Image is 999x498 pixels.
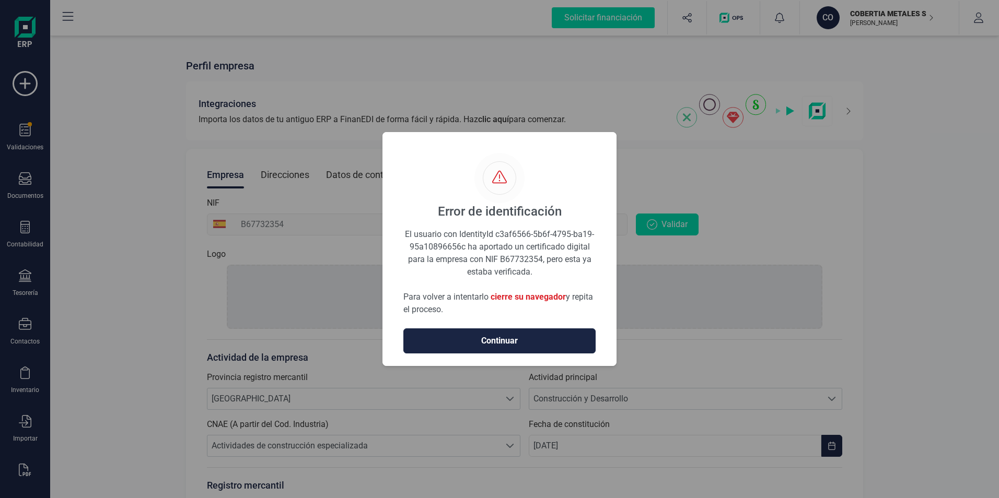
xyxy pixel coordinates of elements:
div: El usuario con IdentityId c3af6566-5b6f-4795-ba19-95a10896656c ha aportado un certificado digital... [403,228,596,278]
span: cierre su navegador [491,292,566,302]
p: Para volver a intentarlo y repita el proceso. [403,291,596,316]
div: Error de identificación [438,203,562,220]
button: Continuar [403,328,596,353]
span: Continuar [414,335,585,347]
